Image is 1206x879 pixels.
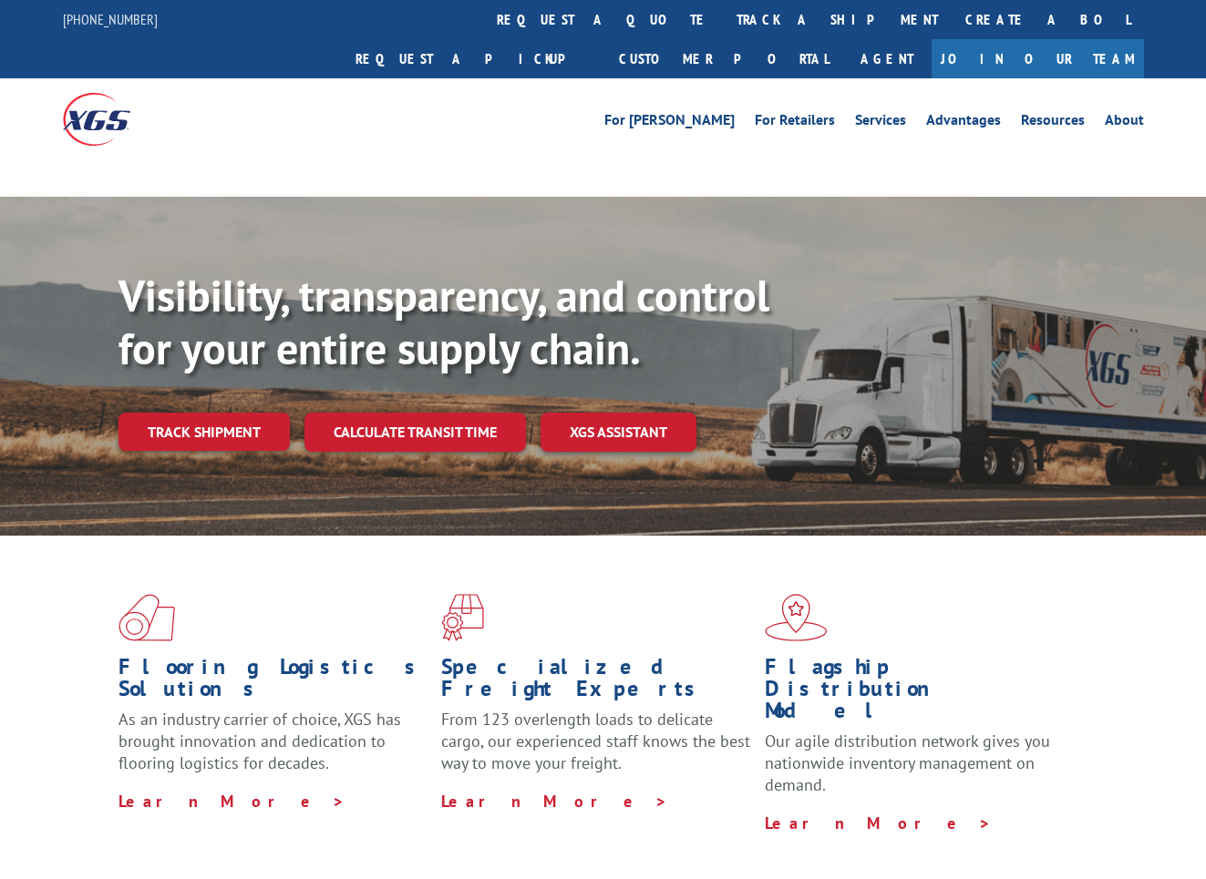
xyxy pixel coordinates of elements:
[842,39,932,78] a: Agent
[63,10,158,28] a: [PHONE_NUMBER]
[541,413,696,452] a: XGS ASSISTANT
[119,656,428,709] h1: Flooring Logistics Solutions
[932,39,1144,78] a: Join Our Team
[755,113,835,133] a: For Retailers
[765,656,1074,731] h1: Flagship Distribution Model
[1105,113,1144,133] a: About
[304,413,526,452] a: Calculate transit time
[441,656,750,709] h1: Specialized Freight Experts
[119,267,769,376] b: Visibility, transparency, and control for your entire supply chain.
[119,709,401,773] span: As an industry carrier of choice, XGS has brought innovation and dedication to flooring logistics...
[119,413,290,451] a: Track shipment
[605,39,842,78] a: Customer Portal
[342,39,605,78] a: Request a pickup
[441,594,484,641] img: xgs-icon-focused-on-flooring-red
[765,731,1050,795] span: Our agile distribution network gives you nationwide inventory management on demand.
[119,791,345,812] a: Learn More >
[441,709,750,790] p: From 123 overlength loads to delicate cargo, our experienced staff knows the best way to move you...
[604,113,735,133] a: For [PERSON_NAME]
[119,594,175,641] img: xgs-icon-total-supply-chain-intelligence-red
[855,113,906,133] a: Services
[926,113,1001,133] a: Advantages
[765,594,828,641] img: xgs-icon-flagship-distribution-model-red
[441,791,668,812] a: Learn More >
[1021,113,1085,133] a: Resources
[765,813,992,833] a: Learn More >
